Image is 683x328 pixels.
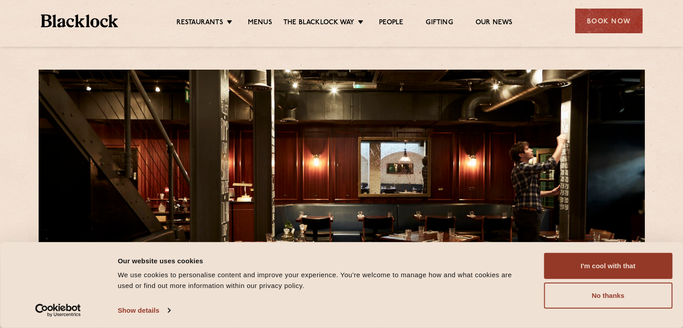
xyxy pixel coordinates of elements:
[544,253,672,279] button: I'm cool with that
[19,304,97,317] a: Usercentrics Cookiebot - opens in a new window
[476,18,513,28] a: Our News
[426,18,453,28] a: Gifting
[248,18,272,28] a: Menus
[575,9,643,33] div: Book Now
[283,18,354,28] a: The Blacklock Way
[118,255,524,266] div: Our website uses cookies
[176,18,223,28] a: Restaurants
[118,304,170,317] a: Show details
[544,283,672,309] button: No thanks
[118,270,524,291] div: We use cookies to personalise content and improve your experience. You're welcome to manage how a...
[379,18,403,28] a: People
[41,14,119,27] img: BL_Textured_Logo-footer-cropped.svg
